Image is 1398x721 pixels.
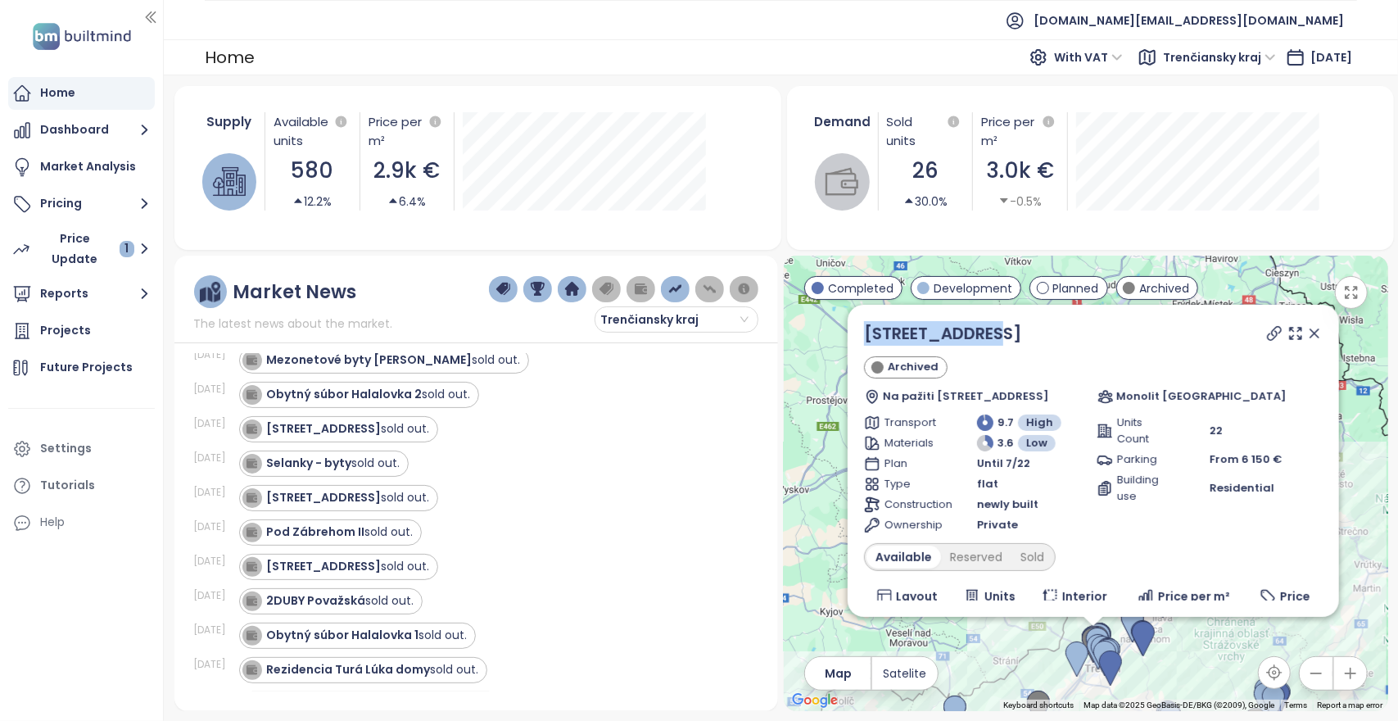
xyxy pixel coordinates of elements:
span: Parking [1117,451,1174,468]
div: Available [866,546,941,569]
a: Future Projects [8,351,155,384]
div: 1 [120,241,134,257]
span: flat [977,476,998,492]
div: sold out. [267,524,414,541]
span: Map data ©2025 GeoBasis-DE/BKG (©2009), Google [1084,701,1275,710]
strong: Rezidencia Turá Lúka domy [267,661,431,678]
div: 12.2% [292,193,332,211]
span: Layout [896,587,938,605]
div: [DATE] [194,382,235,397]
div: 3.0k € [981,154,1059,188]
div: Help [8,506,155,539]
span: Plan [884,456,941,472]
strong: 2DUBY Považská [267,592,366,609]
span: Materials [884,435,941,451]
img: wallet-dark-grey.png [634,282,649,297]
a: [STREET_ADDRESS] [864,322,1022,345]
span: caret-up [903,195,915,206]
span: Construction [884,497,941,513]
img: price-decreases.png [703,282,717,297]
span: Residential [1210,480,1274,497]
button: Keyboard shortcuts [1004,700,1075,711]
span: caret-up [387,195,399,206]
div: sold out. [267,455,400,472]
span: The latest news about the market. [194,315,393,333]
div: Demand [815,112,870,131]
span: Low [1026,435,1047,451]
img: icon [246,423,257,434]
strong: Obytný súbor Halalovka 2 [267,386,423,402]
img: icon [246,560,257,572]
div: sold out. [267,661,479,678]
span: Transport [884,415,941,431]
div: Home [205,43,255,72]
div: sold out. [267,592,414,610]
img: logo [28,20,136,53]
span: Trenčiansky kraj [1163,45,1276,70]
span: Trenčiansky kraj [600,307,749,332]
img: house [213,166,246,198]
img: icon [246,492,257,503]
div: 580 [274,154,351,188]
span: Archived [1139,279,1189,297]
span: Units [984,587,1016,605]
a: Market Analysis [8,151,155,184]
span: Map [825,664,852,682]
div: [DATE] [194,554,235,569]
div: [DATE] [194,451,235,465]
img: wallet [826,166,858,198]
img: icon [246,629,257,641]
div: Help [40,512,65,533]
span: Price per m² [1158,587,1230,605]
span: 22 [1210,423,1223,439]
button: Satelite [872,657,938,690]
strong: [STREET_ADDRESS] [267,489,382,506]
div: sold out. [267,627,468,644]
div: sold out. [267,386,471,403]
span: Type [884,476,941,492]
span: [DATE] [1310,49,1352,66]
a: Terms (opens in new tab) [1285,701,1308,710]
div: Price per m² [981,112,1059,150]
span: [DOMAIN_NAME][EMAIL_ADDRESS][DOMAIN_NAME] [1034,1,1344,40]
strong: Mezonetové byty [PERSON_NAME] [267,351,473,368]
div: Market Analysis [40,156,136,177]
div: [DATE] [194,588,235,603]
span: Ownership [884,517,941,533]
div: [DATE] [194,519,235,534]
span: High [1026,415,1053,431]
span: caret-up [292,195,304,206]
div: sold out. [267,351,521,369]
img: ruler [200,282,220,302]
button: Dashboard [8,114,155,147]
span: Monolit [GEOGRAPHIC_DATA] [1115,388,1286,405]
span: 3.6 [998,435,1014,451]
strong: [STREET_ADDRESS] [267,558,382,574]
img: price-tag-grey.png [599,282,614,297]
div: Market News [233,282,356,302]
img: icon [246,526,257,537]
a: Projects [8,315,155,347]
span: Private [977,517,1018,533]
div: sold out. [267,558,430,575]
img: price-increases.png [668,282,683,297]
div: 30.0% [903,193,948,211]
span: From 6 150 € [1210,451,1283,467]
span: caret-down [998,195,1010,206]
div: Projects [40,320,91,341]
span: Building use [1117,472,1174,505]
button: Reports [8,278,155,311]
img: icon [246,354,257,365]
img: home-dark-blue.png [565,282,580,297]
a: Report a map error [1318,701,1383,710]
span: Interior [1062,587,1107,605]
img: trophy-dark-blue.png [531,282,545,297]
a: Tutorials [8,469,155,502]
span: With VAT [1054,45,1123,70]
span: Planned [1053,279,1099,297]
a: Settings [8,433,155,465]
div: -0.5% [998,193,1042,211]
div: Home [40,83,75,103]
div: Price per m² [369,112,427,150]
div: Tutorials [40,475,95,496]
